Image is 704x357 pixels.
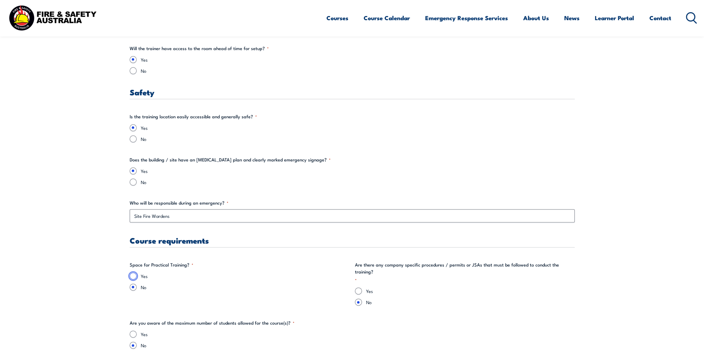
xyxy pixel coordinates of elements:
[141,272,349,279] label: Yes
[141,67,575,74] label: No
[523,9,549,27] a: About Us
[130,261,193,268] legend: Space for Practical Training?
[130,236,575,244] h3: Course requirements
[130,156,331,163] legend: Does the building / site have an [MEDICAL_DATA] plan and clearly marked emergency signage?
[130,319,294,326] legend: Are you aware of the maximum number of students allowed for the course(s)?
[141,135,575,142] label: No
[364,9,410,27] a: Course Calendar
[130,45,269,52] legend: Will the trainer have access to the room ahead of time for setup?
[595,9,634,27] a: Learner Portal
[141,56,575,63] label: Yes
[141,342,575,349] label: No
[141,284,349,291] label: No
[564,9,580,27] a: News
[130,113,257,120] legend: Is the training location easily accessible and generally safe?
[355,261,575,283] legend: Are there any company specific procedures / permits or JSAs that must be followed to conduct the ...
[425,9,508,27] a: Emergency Response Services
[141,178,575,185] label: No
[130,88,575,96] h3: Safety
[326,9,348,27] a: Courses
[141,331,575,338] label: Yes
[130,199,575,206] label: Who will be responsible during an emergency?
[649,9,671,27] a: Contact
[141,124,575,131] label: Yes
[141,167,575,174] label: Yes
[366,287,575,294] label: Yes
[366,299,575,306] label: No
